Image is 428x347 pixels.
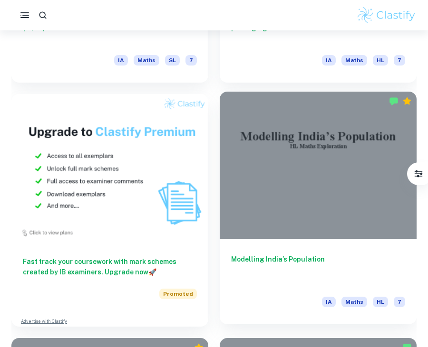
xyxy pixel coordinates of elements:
[373,297,388,307] span: HL
[356,6,417,25] img: Clastify logo
[148,268,156,276] span: 🚀
[409,164,428,183] button: Filter
[185,55,197,66] span: 7
[322,297,336,307] span: IA
[134,55,159,66] span: Maths
[165,55,180,66] span: SL
[231,254,405,285] h6: Modelling India’s Population
[159,289,197,299] span: Promoted
[389,96,399,106] img: Marked
[394,55,405,66] span: 7
[402,96,412,106] div: Premium
[23,256,197,277] h6: Fast track your coursework with mark schemes created by IB examiners. Upgrade now
[394,297,405,307] span: 7
[341,55,367,66] span: Maths
[21,318,67,325] a: Advertise with Clastify
[11,94,208,242] img: Thumbnail
[220,94,417,327] a: Modelling India’s PopulationIAMathsHL7
[341,297,367,307] span: Maths
[373,55,388,66] span: HL
[114,55,128,66] span: IA
[322,55,336,66] span: IA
